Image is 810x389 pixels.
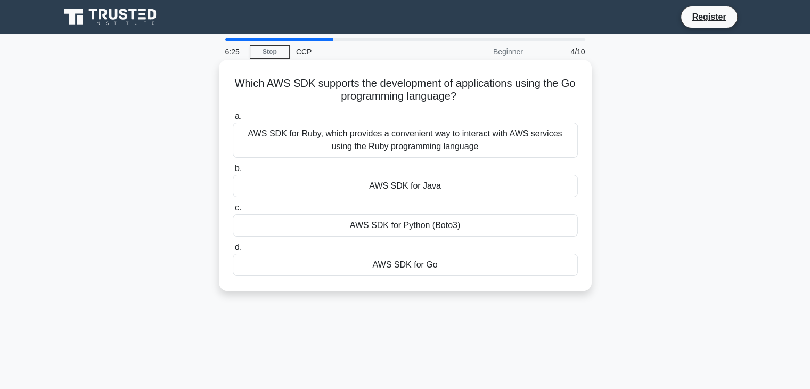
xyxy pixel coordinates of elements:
div: AWS SDK for Java [233,175,578,197]
h5: Which AWS SDK supports the development of applications using the Go programming language? [232,77,579,103]
div: AWS SDK for Python (Boto3) [233,214,578,237]
div: CCP [290,41,436,62]
div: 6:25 [219,41,250,62]
div: Beginner [436,41,529,62]
div: AWS SDK for Ruby, which provides a convenient way to interact with AWS services using the Ruby pr... [233,123,578,158]
a: Stop [250,45,290,59]
div: AWS SDK for Go [233,254,578,276]
span: a. [235,111,242,120]
span: c. [235,203,241,212]
span: d. [235,242,242,252]
span: b. [235,164,242,173]
div: 4/10 [529,41,592,62]
a: Register [685,10,732,23]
